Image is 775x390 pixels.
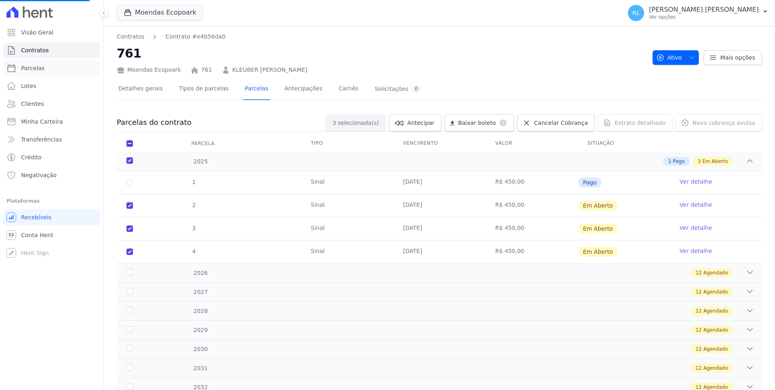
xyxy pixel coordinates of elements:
[117,32,225,41] nav: Breadcrumb
[720,54,755,62] span: Mais opções
[332,119,336,127] span: 3
[21,153,42,161] span: Crédito
[578,247,618,257] span: Em Aberto
[126,225,133,232] input: default
[165,32,225,41] a: Contrato #e4b56da0
[191,225,196,231] span: 3
[182,135,225,152] div: Parcela
[393,171,485,194] td: [DATE]
[232,66,307,74] a: KLEUBER [PERSON_NAME]
[191,248,196,255] span: 4
[703,269,728,276] span: Agendado
[126,179,133,186] input: Só é possível selecionar pagamentos em aberto
[486,217,578,240] td: R$ 450,00
[621,2,775,24] button: RL [PERSON_NAME] [PERSON_NAME] Ver opções
[632,10,640,16] span: RL
[3,96,100,112] a: Clientes
[703,307,728,315] span: Agendado
[21,64,45,72] span: Parcelas
[393,194,485,217] td: [DATE]
[117,66,181,74] div: Moendas Ecopoark
[375,85,421,93] div: Solicitações
[703,345,728,353] span: Agendado
[3,167,100,183] a: Negativação
[3,24,100,41] a: Visão Geral
[393,240,485,263] td: [DATE]
[517,114,595,131] a: Cancelar Cobrança
[486,135,578,152] th: Valor
[680,224,712,232] a: Ver detalhe
[702,158,728,165] span: Em Aberto
[696,326,702,334] span: 12
[21,28,54,36] span: Visão Geral
[680,201,712,209] a: Ver detalhe
[21,118,63,126] span: Minha Carteira
[117,5,203,20] button: Moendas Ecopoark
[126,249,133,255] input: default
[393,217,485,240] td: [DATE]
[117,32,144,41] a: Contratos
[649,14,759,20] p: Ver opções
[696,364,702,372] span: 12
[126,202,133,209] input: default
[486,240,578,263] td: R$ 450,00
[668,158,671,165] span: 1
[301,171,393,194] td: Sinal
[283,79,324,100] a: Antecipações
[696,269,702,276] span: 12
[389,114,441,131] a: Antecipar
[117,118,191,127] h3: Parcelas do contrato
[3,209,100,225] a: Recebíveis
[21,135,62,144] span: Transferências
[21,82,36,90] span: Lotes
[21,231,53,239] span: Conta Hent
[486,171,578,194] td: R$ 450,00
[696,307,702,315] span: 12
[178,79,230,100] a: Tipos de parcelas
[578,224,618,234] span: Em Aberto
[373,79,423,100] a: Solicitações0
[21,213,51,221] span: Recebíveis
[117,79,165,100] a: Detalhes gerais
[703,326,728,334] span: Agendado
[703,364,728,372] span: Agendado
[696,288,702,296] span: 12
[411,85,421,93] div: 0
[649,6,759,14] p: [PERSON_NAME] [PERSON_NAME]
[680,178,712,186] a: Ver detalhe
[3,60,100,76] a: Parcelas
[698,158,701,165] span: 3
[696,345,702,353] span: 12
[3,131,100,148] a: Transferências
[21,171,57,179] span: Negativação
[704,50,762,65] a: Mais opções
[337,79,360,100] a: Carnês
[673,158,685,165] span: Pago
[3,78,100,94] a: Lotes
[338,119,379,127] span: selecionada(s)
[653,50,699,65] button: Ativo
[3,149,100,165] a: Crédito
[407,119,435,127] span: Antecipar
[393,135,485,152] th: Vencimento
[578,178,602,187] span: Pago
[578,201,618,210] span: Em Aberto
[21,46,49,54] span: Contratos
[534,119,588,127] span: Cancelar Cobrança
[578,135,670,152] th: Situação
[6,196,97,206] div: Plataformas
[301,217,393,240] td: Sinal
[191,179,196,185] span: 1
[3,114,100,130] a: Minha Carteira
[117,32,646,41] nav: Breadcrumb
[486,194,578,217] td: R$ 450,00
[680,247,712,255] a: Ver detalhe
[301,194,393,217] td: Sinal
[703,288,728,296] span: Agendado
[117,44,646,62] h2: 761
[301,240,393,263] td: Sinal
[243,79,270,100] a: Parcelas
[301,135,393,152] th: Tipo
[3,227,100,243] a: Conta Hent
[191,202,196,208] span: 2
